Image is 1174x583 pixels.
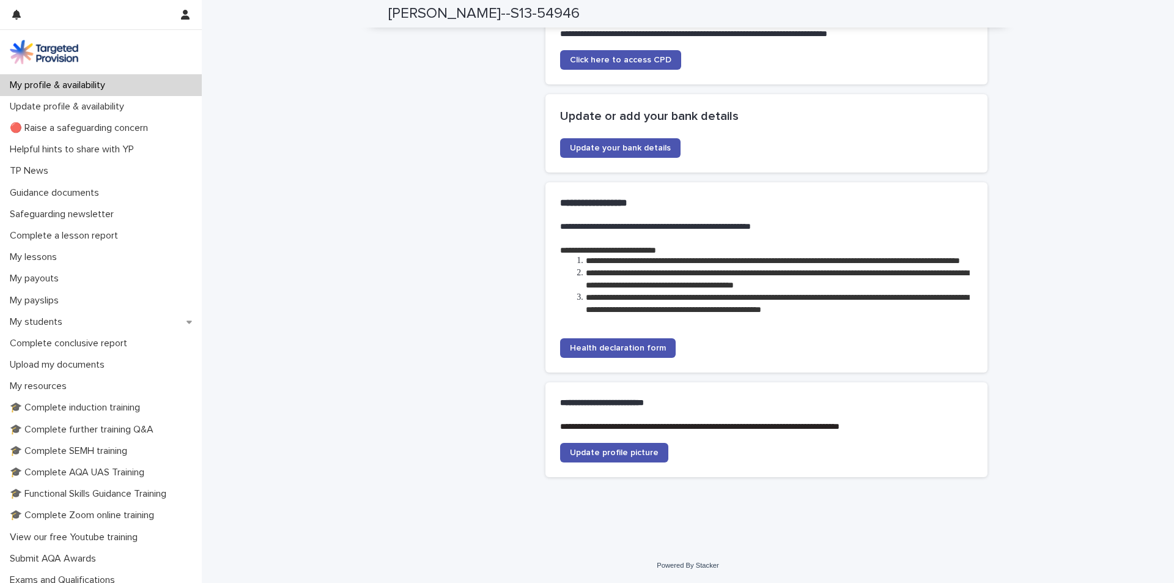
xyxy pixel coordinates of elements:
p: 🎓 Complete further training Q&A [5,424,163,436]
span: Health declaration form [570,344,666,352]
p: My payouts [5,273,68,284]
h2: Update or add your bank details [560,109,973,124]
p: View our free Youtube training [5,532,147,543]
p: 🎓 Functional Skills Guidance Training [5,488,176,500]
p: 🎓 Complete AQA UAS Training [5,467,154,478]
a: Powered By Stacker [657,562,718,569]
p: TP News [5,165,58,177]
h2: [PERSON_NAME]--S13-54946 [388,5,580,23]
p: Complete conclusive report [5,338,137,349]
p: My students [5,316,72,328]
p: 🎓 Complete induction training [5,402,150,414]
p: My payslips [5,295,68,306]
p: 🔴 Raise a safeguarding concern [5,122,158,134]
p: My lessons [5,251,67,263]
a: Update profile picture [560,443,668,462]
span: Update profile picture [570,448,659,457]
p: 🎓 Complete SEMH training [5,445,137,457]
a: Update your bank details [560,138,681,158]
p: My profile & availability [5,80,115,91]
p: My resources [5,381,76,392]
a: Click here to access CPD [560,50,681,70]
p: Complete a lesson report [5,230,128,242]
p: Update profile & availability [5,101,134,113]
span: Click here to access CPD [570,56,671,64]
p: Upload my documents [5,359,114,371]
p: Helpful hints to share with YP [5,144,144,155]
p: Submit AQA Awards [5,553,106,565]
p: 🎓 Complete Zoom online training [5,510,164,521]
img: M5nRWzHhSzIhMunXDL62 [10,40,78,64]
p: Safeguarding newsletter [5,209,124,220]
p: Guidance documents [5,187,109,199]
a: Health declaration form [560,338,676,358]
span: Update your bank details [570,144,671,152]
